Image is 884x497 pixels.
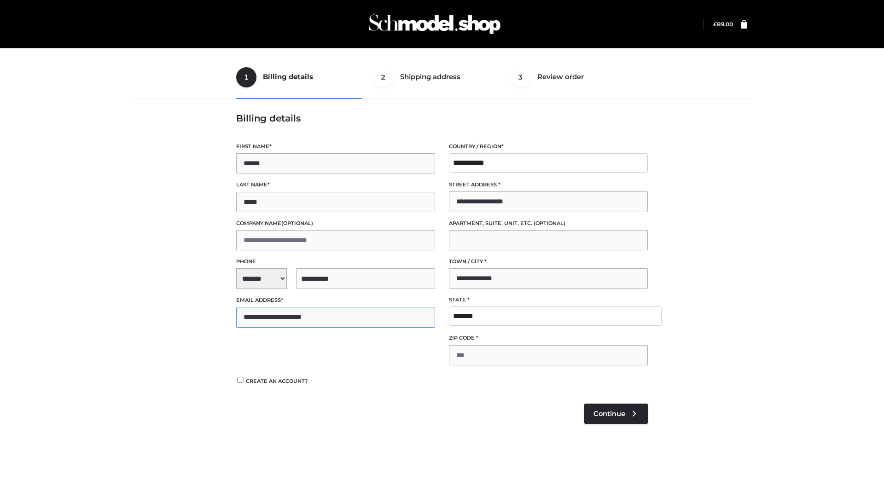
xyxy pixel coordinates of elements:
img: Schmodel Admin 964 [366,6,504,42]
span: (optional) [534,220,565,226]
label: ZIP Code [449,334,648,342]
label: Apartment, suite, unit, etc. [449,219,648,228]
label: Last name [236,180,435,189]
span: (optional) [281,220,313,226]
label: First name [236,142,435,151]
span: Create an account? [246,378,308,384]
span: £ [713,21,717,28]
label: Country / Region [449,142,648,151]
a: £89.00 [713,21,733,28]
label: Street address [449,180,648,189]
label: Company name [236,219,435,228]
input: Create an account? [236,377,244,383]
label: Email address [236,296,435,305]
bdi: 89.00 [713,21,733,28]
span: Continue [593,410,625,418]
label: State [449,295,648,304]
label: Phone [236,257,435,266]
a: Continue [584,404,648,424]
h3: Billing details [236,113,648,124]
label: Town / City [449,257,648,266]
